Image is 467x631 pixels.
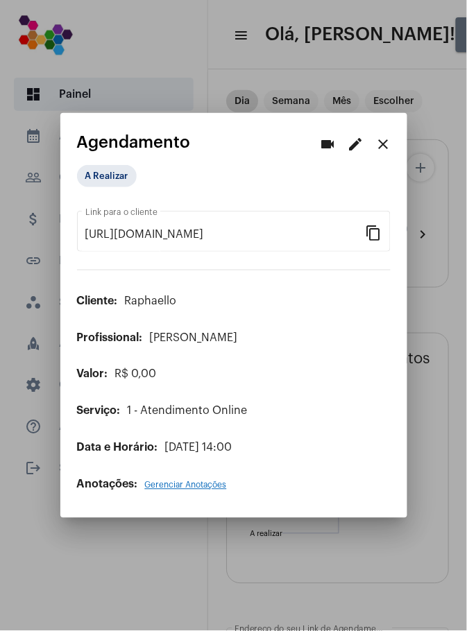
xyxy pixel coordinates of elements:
span: Gerenciar Anotações [145,481,227,490]
span: Valor: [77,369,108,380]
span: Agendamento [77,133,191,151]
span: Anotações: [77,479,138,490]
span: [PERSON_NAME] [150,332,238,343]
mat-chip: A Realizar [77,165,137,187]
mat-icon: videocam [320,136,337,153]
span: 1 - Atendimento Online [128,406,248,417]
span: [DATE] 14:00 [165,442,232,453]
span: Data e Horário: [77,442,158,453]
input: Link [85,228,366,241]
span: Cliente: [77,295,118,306]
span: Raphaello [125,295,177,306]
mat-icon: edit [348,136,364,153]
span: Profissional: [77,332,143,343]
span: Serviço: [77,406,121,417]
mat-icon: content_copy [366,224,382,241]
mat-icon: close [375,136,392,153]
span: R$ 0,00 [115,369,157,380]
